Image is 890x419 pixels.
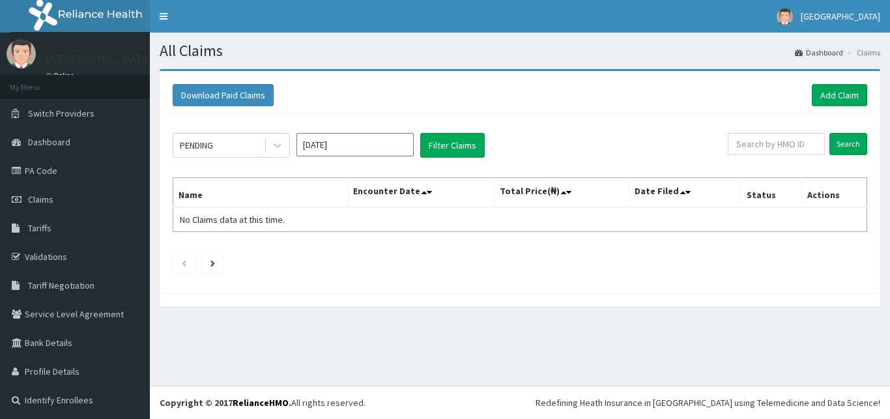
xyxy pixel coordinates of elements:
[181,257,187,268] a: Previous page
[233,397,289,409] a: RelianceHMO
[46,71,77,80] a: Online
[180,214,285,225] span: No Claims data at this time.
[210,257,215,268] a: Next page
[844,47,880,58] li: Claims
[173,84,274,106] button: Download Paid Claims
[7,39,36,68] img: User Image
[420,133,485,158] button: Filter Claims
[348,178,494,208] th: Encounter Date
[28,222,51,234] span: Tariffs
[741,178,802,208] th: Status
[173,178,348,208] th: Name
[801,178,867,208] th: Actions
[160,397,291,409] strong: Copyright © 2017 .
[296,133,414,156] input: Select Month and Year
[160,42,880,59] h1: All Claims
[28,108,94,119] span: Switch Providers
[28,136,70,148] span: Dashboard
[801,10,880,22] span: [GEOGRAPHIC_DATA]
[795,47,843,58] a: Dashboard
[180,139,213,152] div: PENDING
[536,396,880,409] div: Redefining Heath Insurance in [GEOGRAPHIC_DATA] using Telemedicine and Data Science!
[28,194,53,205] span: Claims
[629,178,741,208] th: Date Filed
[812,84,867,106] a: Add Claim
[829,133,867,155] input: Search
[494,178,629,208] th: Total Price(₦)
[28,280,94,291] span: Tariff Negotiation
[777,8,793,25] img: User Image
[150,386,890,419] footer: All rights reserved.
[46,53,153,65] p: [GEOGRAPHIC_DATA]
[728,133,825,155] input: Search by HMO ID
